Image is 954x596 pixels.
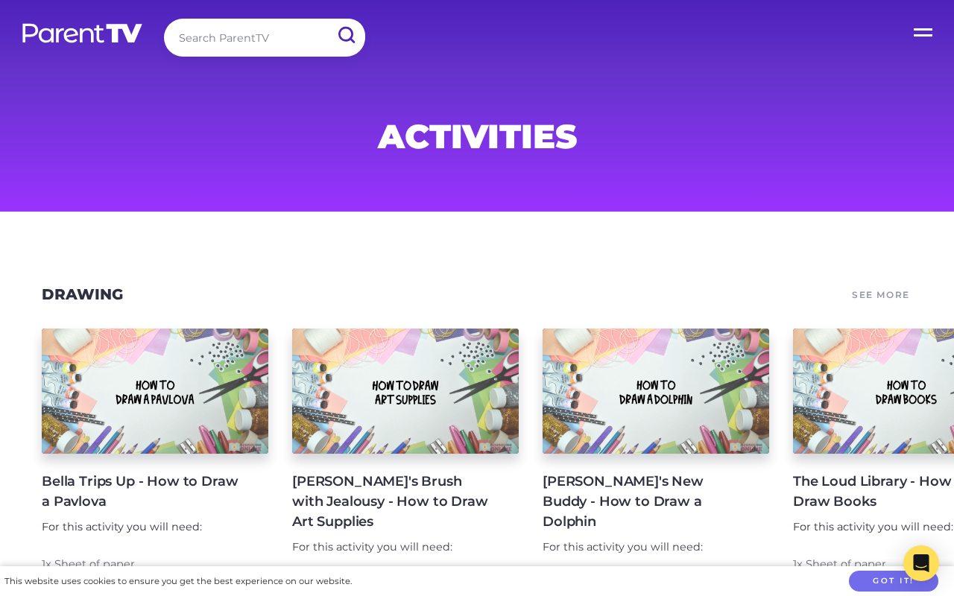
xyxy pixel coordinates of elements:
h1: Activities [118,121,836,151]
p: 1x Sheet of paper [42,555,244,574]
a: See More [850,285,912,305]
input: Search ParentTV [164,19,365,57]
div: Open Intercom Messenger [903,545,939,581]
input: Submit [326,19,365,52]
div: This website uses cookies to ensure you get the best experience on our website. [4,574,352,589]
p: For this activity you will need: [42,518,244,537]
h4: Bella Trips Up - How to Draw a Pavlova [42,472,244,512]
h4: [PERSON_NAME]'s New Buddy - How to Draw a Dolphin [543,472,745,532]
button: Got it! [849,571,938,592]
p: For this activity you will need: [543,538,745,557]
a: Drawing [42,285,123,303]
h4: [PERSON_NAME]'s Brush with Jealousy - How to Draw Art Supplies [292,472,495,532]
img: parenttv-logo-white.4c85aaf.svg [21,22,144,44]
p: For this activity you will need: [292,538,495,557]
